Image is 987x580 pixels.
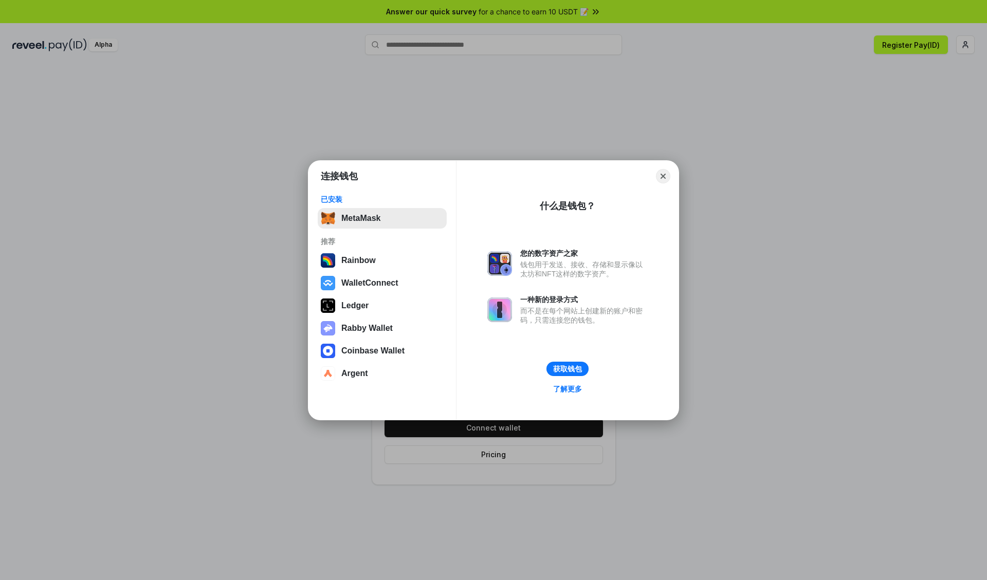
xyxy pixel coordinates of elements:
[520,295,648,304] div: 一种新的登录方式
[553,364,582,373] div: 获取钱包
[656,169,670,183] button: Close
[318,295,447,316] button: Ledger
[341,278,398,288] div: WalletConnect
[341,256,376,265] div: Rainbow
[341,214,380,223] div: MetaMask
[487,251,512,276] img: svg+xml,%3Csvg%20xmlns%3D%22http%3A%2F%2Fwww.w3.org%2F2000%2Fsvg%22%20fill%3D%22none%22%20viewBox...
[321,321,335,335] img: svg+xml,%3Csvg%20xmlns%3D%22http%3A%2F%2Fwww.w3.org%2F2000%2Fsvg%22%20fill%3D%22none%22%20viewBox...
[341,324,393,333] div: Rabby Wallet
[547,382,588,396] a: 了解更多
[540,200,595,212] div: 什么是钱包？
[318,318,447,339] button: Rabby Wallet
[321,237,444,246] div: 推荐
[318,341,447,361] button: Coinbase Wallet
[487,297,512,322] img: svg+xml,%3Csvg%20xmlns%3D%22http%3A%2F%2Fwww.w3.org%2F2000%2Fsvg%22%20fill%3D%22none%22%20viewBox...
[546,362,589,376] button: 获取钱包
[520,260,648,278] div: 钱包用于发送、接收、存储和显示像以太坊和NFT这样的数字资产。
[341,346,405,356] div: Coinbase Wallet
[318,250,447,271] button: Rainbow
[321,170,358,182] h1: 连接钱包
[321,253,335,268] img: svg+xml,%3Csvg%20width%3D%22120%22%20height%3D%22120%22%20viewBox%3D%220%200%20120%20120%22%20fil...
[321,276,335,290] img: svg+xml,%3Csvg%20width%3D%2228%22%20height%3D%2228%22%20viewBox%3D%220%200%2028%2028%22%20fill%3D...
[520,306,648,325] div: 而不是在每个网站上创建新的账户和密码，只需连接您的钱包。
[318,208,447,229] button: MetaMask
[321,298,335,313] img: svg+xml,%3Csvg%20xmlns%3D%22http%3A%2F%2Fwww.w3.org%2F2000%2Fsvg%22%20width%3D%2228%22%20height%3...
[341,369,368,378] div: Argent
[318,273,447,293] button: WalletConnect
[341,301,369,310] div: Ledger
[321,366,335,381] img: svg+xml,%3Csvg%20width%3D%2228%22%20height%3D%2228%22%20viewBox%3D%220%200%2028%2028%22%20fill%3D...
[321,344,335,358] img: svg+xml,%3Csvg%20width%3D%2228%22%20height%3D%2228%22%20viewBox%3D%220%200%2028%2028%22%20fill%3D...
[318,363,447,384] button: Argent
[553,384,582,394] div: 了解更多
[520,249,648,258] div: 您的数字资产之家
[321,211,335,226] img: svg+xml,%3Csvg%20fill%3D%22none%22%20height%3D%2233%22%20viewBox%3D%220%200%2035%2033%22%20width%...
[321,195,444,204] div: 已安装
